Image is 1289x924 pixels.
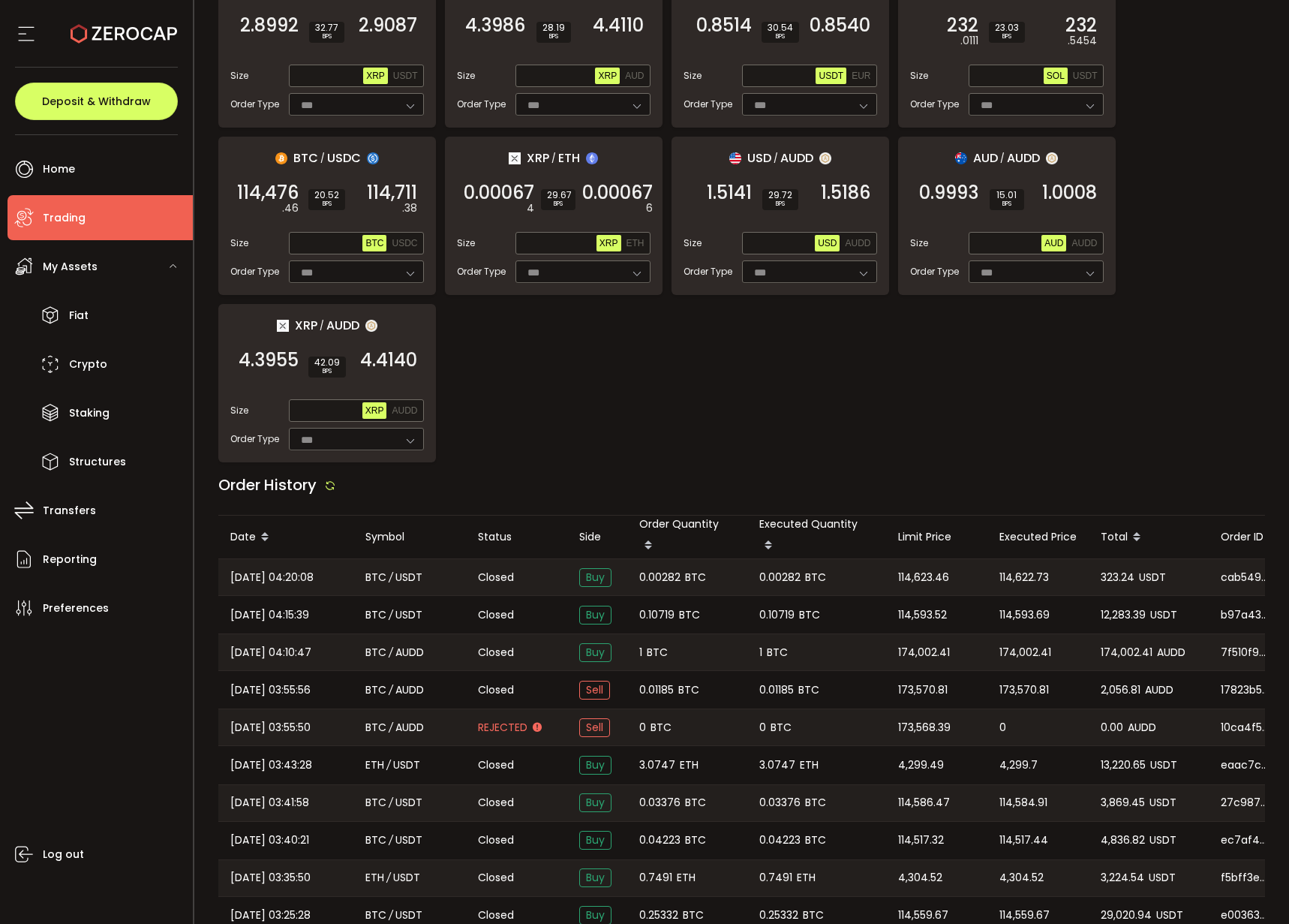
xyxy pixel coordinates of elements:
[579,681,610,700] span: Sell
[759,832,801,849] span: 0.04223
[680,757,699,774] span: ETH
[987,528,1089,546] div: Executed Price
[1068,33,1097,49] em: .5454
[579,718,610,737] span: Sell
[365,606,386,624] span: BTC
[389,402,420,419] button: AUDD
[466,528,567,546] div: Status
[1101,794,1145,811] span: 3,869.45
[239,353,299,368] span: 4.3955
[639,719,646,736] span: 0
[1128,719,1156,736] span: AUDD
[1046,152,1058,164] img: zuPXiwguUFiBOIQyqLOiXsnnNitlx7q4LCwEbLHADjIpTka+Lip0HH8D0VTrd02z+wEAAAAASUVORK5CYII=
[295,316,317,335] span: XRP
[230,869,311,886] span: [DATE] 03:35:50
[15,83,178,120] button: Deposit & Withdraw
[999,794,1047,811] span: 114,584.91
[1139,569,1166,586] span: USDT
[43,158,75,180] span: Home
[821,185,870,200] span: 1.5186
[457,236,475,250] span: Size
[1221,720,1269,736] span: 10ca4f52-b84c-4201-bb74-d07307bde1e6
[627,516,747,558] div: Order Quantity
[910,69,928,83] span: Size
[805,794,826,811] span: BTC
[596,235,621,251] button: XRP
[478,795,514,811] span: Closed
[816,68,846,84] button: USDT
[996,200,1018,209] i: BPS
[685,569,706,586] span: BTC
[395,719,424,736] span: AUDD
[353,528,466,546] div: Symbol
[464,185,534,200] span: 0.00067
[43,597,109,619] span: Preferences
[327,149,361,167] span: USDC
[582,185,653,200] span: 0.00067
[579,643,611,662] span: Buy
[579,831,611,850] span: Buy
[910,98,959,111] span: Order Type
[542,23,565,32] span: 28.19
[759,757,795,774] span: 3.0747
[767,644,788,661] span: BTC
[457,69,475,83] span: Size
[395,682,424,699] span: AUDD
[995,23,1019,32] span: 23.03
[598,71,617,81] span: XRP
[729,152,741,164] img: usd_portfolio.svg
[579,756,611,775] span: Buy
[365,405,384,416] span: XRP
[639,869,672,886] span: 0.7491
[1101,644,1152,661] span: 174,002.41
[639,606,675,624] span: 0.10719
[759,907,798,924] span: 0.25332
[478,757,514,773] span: Closed
[898,606,947,624] span: 114,593.52
[684,236,702,250] span: Size
[315,23,338,32] span: 32.77
[819,152,831,164] img: zuPXiwguUFiBOIQyqLOiXsnnNitlx7q4LCwEbLHADjIpTka+Lip0HH8D0VTrd02z+wEAAAAASUVORK5CYII=
[1042,185,1097,200] span: 1.0008
[800,757,819,774] span: ETH
[768,191,792,200] span: 29.72
[365,757,384,774] span: ETH
[389,644,393,661] em: /
[1150,606,1177,624] span: USDT
[478,720,527,736] span: Rejected
[999,757,1038,774] span: 4,299.7
[230,69,248,83] span: Size
[625,71,644,81] span: AUD
[639,757,675,774] span: 3.0747
[478,607,514,623] span: Closed
[527,200,534,216] em: 4
[586,152,598,164] img: eth_portfolio.svg
[579,606,611,625] span: Buy
[393,757,420,774] span: USDT
[768,200,792,209] i: BPS
[402,200,417,216] em: .38
[1101,719,1123,736] span: 0.00
[43,207,86,229] span: Trading
[999,869,1044,886] span: 4,304.52
[852,71,870,81] span: EUR
[626,238,644,248] span: ETH
[389,606,393,624] em: /
[393,71,418,81] span: USDT
[362,402,387,419] button: XRP
[567,528,627,546] div: Side
[230,644,311,661] span: [DATE] 04:10:47
[478,832,514,848] span: Closed
[639,907,678,924] span: 0.25332
[1070,68,1101,84] button: USDT
[282,200,299,216] em: .46
[363,68,388,84] button: XRP
[230,265,279,278] span: Order Type
[386,869,391,886] em: /
[1000,152,1005,165] em: /
[230,682,311,699] span: [DATE] 03:55:56
[277,320,289,332] img: xrp_portfolio.png
[768,32,793,41] i: BPS
[1221,570,1269,585] span: cab54949-6ef9-47b3-b9b6-2fd8b512b250
[774,152,778,165] em: /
